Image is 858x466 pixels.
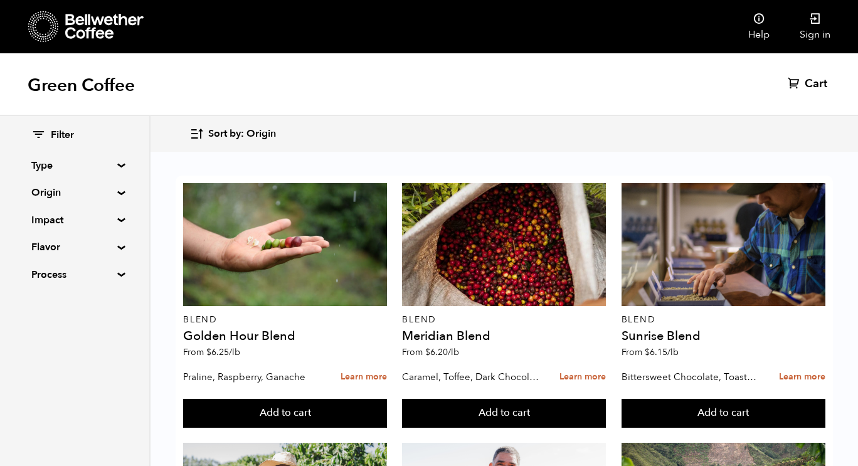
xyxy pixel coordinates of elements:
button: Add to cart [183,399,387,428]
button: Add to cart [622,399,825,428]
p: Praline, Raspberry, Ganache [183,368,322,386]
summary: Process [31,267,118,282]
span: From [622,346,679,358]
h4: Meridian Blend [402,330,606,342]
span: Sort by: Origin [208,127,276,141]
p: Blend [622,315,825,324]
h4: Golden Hour Blend [183,330,387,342]
bdi: 6.20 [425,346,459,358]
a: Learn more [559,364,606,391]
span: Filter [51,129,74,142]
button: Add to cart [402,399,606,428]
summary: Type [31,158,118,173]
span: Cart [805,77,827,92]
bdi: 6.25 [206,346,240,358]
a: Learn more [779,364,825,391]
span: From [402,346,459,358]
p: Bittersweet Chocolate, Toasted Marshmallow, Candied Orange, Praline [622,368,760,386]
summary: Origin [31,185,118,200]
p: Blend [402,315,606,324]
span: $ [425,346,430,358]
span: /lb [229,346,240,358]
span: /lb [448,346,459,358]
span: /lb [667,346,679,358]
a: Cart [788,77,830,92]
span: From [183,346,240,358]
button: Sort by: Origin [189,119,276,149]
bdi: 6.15 [645,346,679,358]
p: Blend [183,315,387,324]
h4: Sunrise Blend [622,330,825,342]
span: $ [645,346,650,358]
p: Caramel, Toffee, Dark Chocolate [402,368,541,386]
summary: Impact [31,213,118,228]
h1: Green Coffee [28,74,135,97]
summary: Flavor [31,240,118,255]
span: $ [206,346,211,358]
a: Learn more [341,364,387,391]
